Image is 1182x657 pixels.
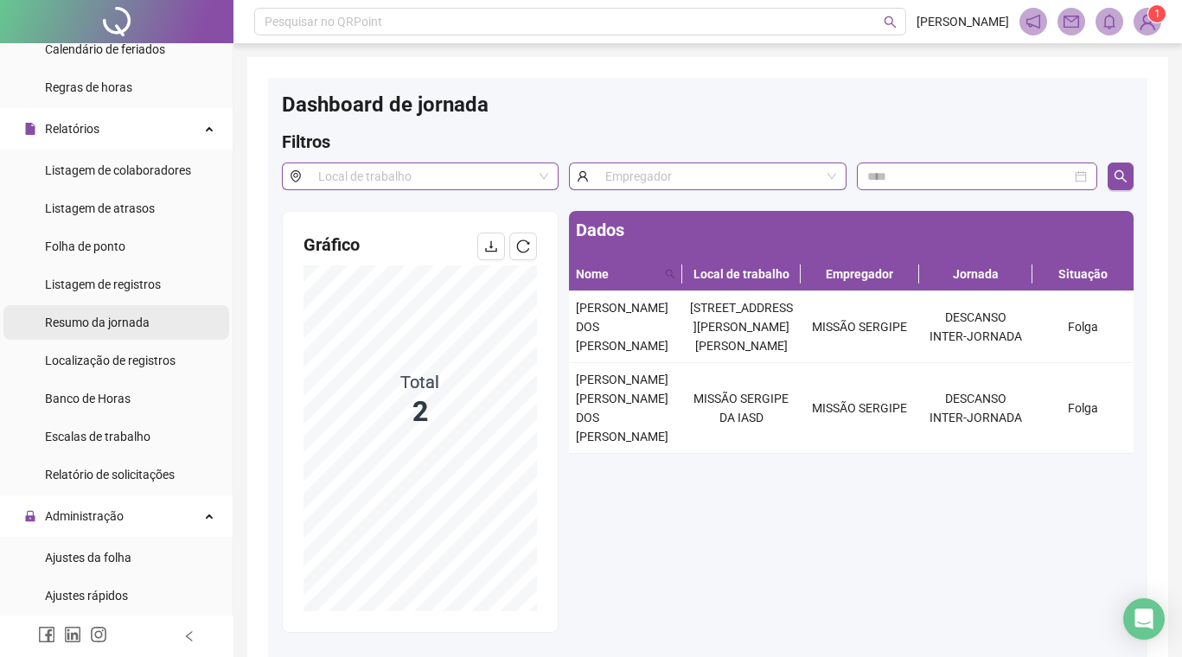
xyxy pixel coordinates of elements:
[45,468,175,482] span: Relatório de solicitações
[45,392,131,405] span: Banco de Horas
[282,131,330,152] span: Filtros
[45,316,150,329] span: Resumo da jornada
[24,510,36,522] span: lock
[484,239,498,253] span: download
[24,123,36,135] span: file
[1032,291,1134,363] td: Folga
[665,269,675,279] span: search
[1025,14,1041,29] span: notification
[682,258,801,291] th: Local de trabalho
[919,363,1032,454] td: DESCANSO INTER-JORNADA
[183,630,195,642] span: left
[917,12,1009,31] span: [PERSON_NAME]
[569,163,596,190] span: user
[1032,363,1134,454] td: Folga
[282,163,309,190] span: environment
[45,42,165,56] span: Calendário de feriados
[64,626,81,643] span: linkedin
[45,163,191,177] span: Listagem de colaboradores
[661,261,679,287] span: search
[1064,14,1079,29] span: mail
[45,277,161,291] span: Listagem de registros
[682,291,801,363] td: [STREET_ADDRESS][PERSON_NAME][PERSON_NAME]
[919,258,1032,291] th: Jornada
[576,265,658,284] span: Nome
[801,363,919,454] td: MISSÃO SERGIPE
[1123,598,1165,640] div: Open Intercom Messenger
[1032,258,1134,291] th: Situação
[1114,169,1128,183] span: search
[884,16,897,29] span: search
[303,234,360,255] span: Gráfico
[38,626,55,643] span: facebook
[45,354,176,367] span: Localização de registros
[45,430,150,443] span: Escalas de trabalho
[45,551,131,565] span: Ajustes da folha
[516,239,530,253] span: reload
[576,301,668,353] span: [PERSON_NAME] DOS [PERSON_NAME]
[45,509,124,523] span: Administração
[1134,9,1160,35] img: 94430
[682,363,801,454] td: MISSÃO SERGIPE DA IASD
[801,258,919,291] th: Empregador
[45,122,99,136] span: Relatórios
[45,201,155,215] span: Listagem de atrasos
[45,80,132,94] span: Regras de horas
[801,291,919,363] td: MISSÃO SERGIPE
[1102,14,1117,29] span: bell
[45,239,125,253] span: Folha de ponto
[576,220,624,240] span: Dados
[45,589,128,603] span: Ajustes rápidos
[1154,8,1160,20] span: 1
[90,626,107,643] span: instagram
[282,92,489,117] span: Dashboard de jornada
[919,291,1032,363] td: DESCANSO INTER-JORNADA
[576,373,668,443] span: [PERSON_NAME] [PERSON_NAME] DOS [PERSON_NAME]
[1148,5,1166,22] sup: Atualize o seu contato no menu Meus Dados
